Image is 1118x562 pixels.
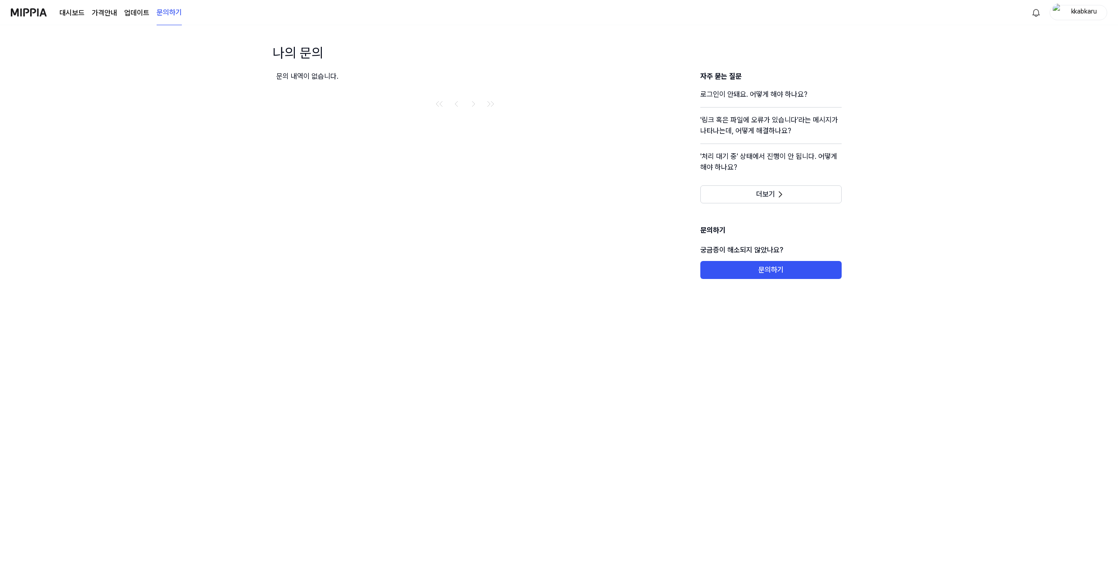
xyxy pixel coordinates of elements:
[1031,7,1041,18] img: 알림
[700,89,842,107] a: 로그인이 안돼요. 어떻게 해야 하나요?
[700,261,842,279] button: 문의하기
[59,8,85,18] a: 대시보드
[700,185,842,203] button: 더보기
[700,115,842,144] a: '링크 혹은 파일에 오류가 있습니다'라는 메시지가 나타나는데, 어떻게 해결하나요?
[124,8,149,18] a: 업데이트
[1053,4,1064,22] img: profile
[700,151,842,180] a: '처리 대기 중' 상태에서 진행이 안 됩니다. 어떻게 해야 하나요?
[273,43,323,62] h1: 나의 문의
[92,8,117,18] a: 가격안내
[700,239,842,261] p: 궁금증이 해소되지 않았나요?
[700,190,842,198] a: 더보기
[1066,7,1101,17] div: kkabkaru
[756,190,775,199] span: 더보기
[276,71,653,82] div: 문의 내역이 없습니다.
[700,265,842,274] a: 문의하기
[700,225,842,239] h1: 문의하기
[700,71,842,82] h3: 자주 묻는 질문
[1050,5,1107,20] button: profilekkabkaru
[157,0,182,25] a: 문의하기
